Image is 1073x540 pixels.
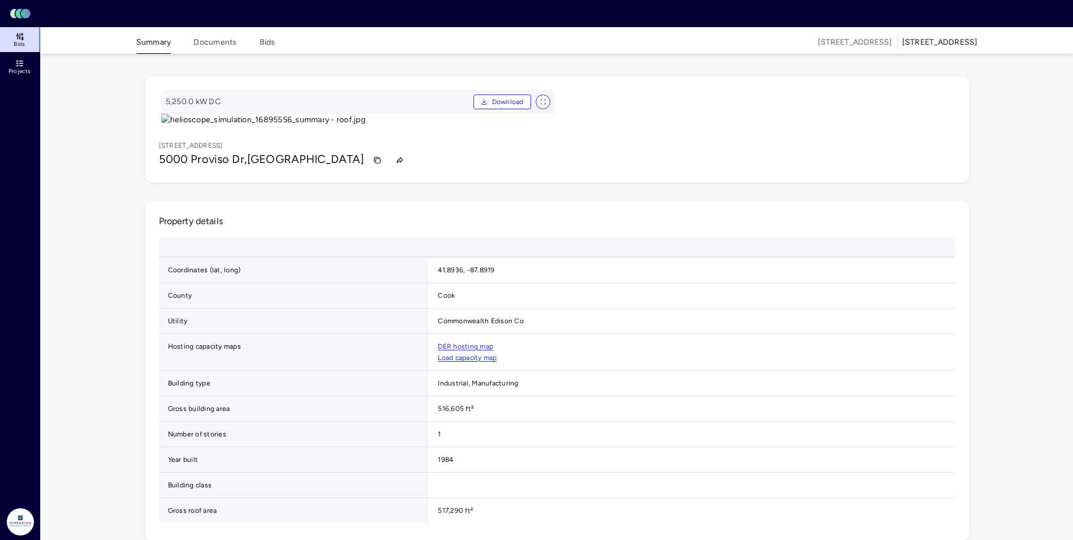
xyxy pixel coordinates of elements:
button: Documents [193,36,236,54]
button: Download PDF [473,95,531,109]
button: Summary [136,36,171,54]
td: Building class [159,473,429,498]
a: DER hosting map [438,341,493,352]
span: 5000 Proviso Dr, [159,152,247,166]
td: Gross building area [159,396,429,422]
span: 5,250.0 kW DC [166,96,469,108]
td: 1984 [429,447,955,473]
td: Industrial, Manufacturing [429,371,955,396]
td: 41.8936, -87.8919 [429,258,955,283]
td: Gross roof area [159,498,429,523]
td: 516,605 ft² [429,396,955,422]
span: Download [492,96,524,108]
button: View full size image [536,95,550,109]
td: Number of stories [159,422,429,447]
td: Utility [159,308,429,334]
td: Year built [159,447,429,473]
img: helioscope_simulation_16895556_summary - roof.jpg [161,114,555,126]
td: 517,290 ft² [429,498,955,523]
span: [STREET_ADDRESS] [818,36,893,49]
td: 1 [429,422,955,447]
a: Load capacity map [438,352,497,363]
div: tabs [136,29,275,54]
span: Projects [8,68,31,75]
div: [STREET_ADDRESS] [902,36,978,49]
td: Coordinates (lat, long) [159,258,429,283]
td: Commonwealth Edison Co [429,308,955,334]
h2: Property details [159,215,955,228]
span: [GEOGRAPHIC_DATA] [247,152,364,166]
p: [STREET_ADDRESS] [159,140,223,151]
span: Bids [14,41,25,48]
td: Hosting capacity maps [159,334,429,371]
img: Dimension Energy [7,508,34,535]
button: Bids [260,36,275,54]
td: Cook [429,283,955,308]
td: Building type [159,371,429,396]
td: County [159,283,429,308]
